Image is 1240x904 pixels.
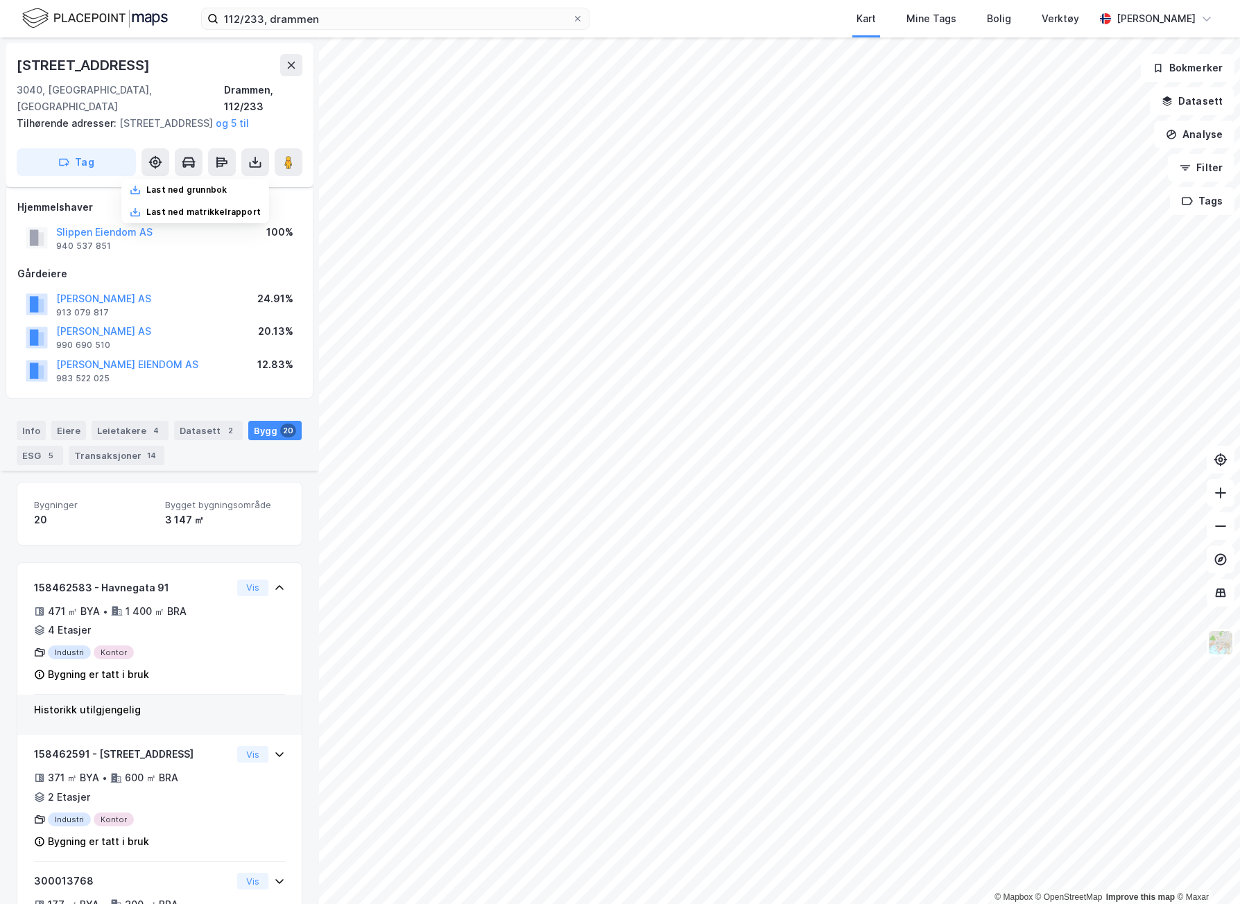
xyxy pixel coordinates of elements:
div: [STREET_ADDRESS] [17,115,291,132]
div: 4 [149,424,163,437]
div: Last ned grunnbok [146,184,227,195]
button: Bokmerker [1141,54,1234,82]
div: 471 ㎡ BYA [48,603,100,620]
button: Tags [1170,187,1234,215]
div: Kontrollprogram for chat [1171,837,1240,904]
button: Vis [237,873,268,889]
div: 3040, [GEOGRAPHIC_DATA], [GEOGRAPHIC_DATA] [17,82,224,115]
div: 5 [44,449,58,462]
div: 100% [266,224,293,241]
div: [STREET_ADDRESS] [17,54,153,76]
div: 940 537 851 [56,241,111,252]
div: Bygning er tatt i bruk [48,666,149,683]
div: Kart [856,10,876,27]
button: Vis [237,746,268,763]
div: 1 400 ㎡ BRA [126,603,187,620]
img: Z [1207,629,1234,656]
div: 371 ㎡ BYA [48,770,99,786]
button: Datasett [1150,87,1234,115]
div: 600 ㎡ BRA [125,770,178,786]
div: 14 [144,449,159,462]
div: 983 522 025 [56,373,110,384]
div: Drammen, 112/233 [224,82,302,115]
div: 3 147 ㎡ [165,512,285,528]
div: 20.13% [258,323,293,340]
div: Datasett [174,421,243,440]
div: Bygning er tatt i bruk [48,833,149,850]
span: Bygninger [34,499,154,511]
span: Tilhørende adresser: [17,117,119,129]
button: Analyse [1154,121,1234,148]
div: Hjemmelshaver [17,199,302,216]
button: Filter [1168,154,1234,182]
div: 300013768 [34,873,232,889]
div: Historikk utilgjengelig [34,702,285,718]
div: [PERSON_NAME] [1117,10,1196,27]
a: Mapbox [994,892,1033,902]
div: • [103,606,108,617]
div: 20 [34,512,154,528]
div: Eiere [51,421,86,440]
div: Info [17,421,46,440]
span: Bygget bygningsområde [165,499,285,511]
div: 990 690 510 [56,340,110,351]
div: 12.83% [257,356,293,373]
div: 158462591 - [STREET_ADDRESS] [34,746,232,763]
button: Vis [237,580,268,596]
div: 2 [223,424,237,437]
div: 4 Etasjer [48,622,91,638]
a: OpenStreetMap [1035,892,1103,902]
div: Bygg [248,421,302,440]
div: Transaksjoner [69,446,164,465]
div: Verktøy [1042,10,1079,27]
div: 20 [280,424,296,437]
div: 2 Etasjer [48,789,90,806]
img: logo.f888ab2527a4732fd821a326f86c7f29.svg [22,6,168,31]
div: ESG [17,446,63,465]
input: Søk på adresse, matrikkel, gårdeiere, leietakere eller personer [218,8,572,29]
div: • [102,772,107,783]
div: Bolig [987,10,1011,27]
a: Improve this map [1106,892,1175,902]
iframe: Chat Widget [1171,837,1240,904]
div: Leietakere [92,421,169,440]
div: Gårdeiere [17,266,302,282]
div: 24.91% [257,290,293,307]
div: Last ned matrikkelrapport [146,207,261,218]
div: 158462583 - Havnegata 91 [34,580,232,596]
div: 913 079 817 [56,307,109,318]
div: Mine Tags [906,10,956,27]
button: Tag [17,148,136,176]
